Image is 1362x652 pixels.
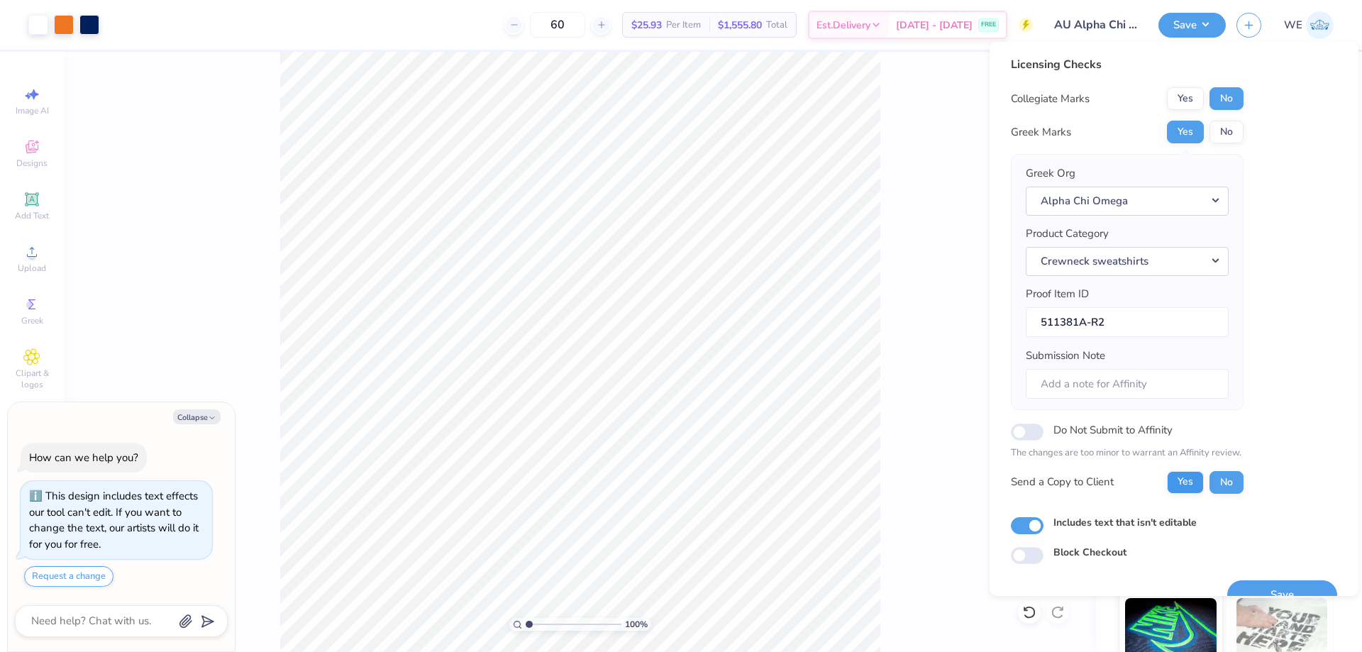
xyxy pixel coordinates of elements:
span: Est. Delivery [816,18,870,33]
button: Yes [1167,87,1204,110]
img: Werrine Empeynado [1306,11,1334,39]
div: This design includes text effects our tool can't edit. If you want to change the text, our artist... [29,489,199,551]
span: WE [1284,17,1302,33]
label: Greek Org [1026,165,1075,182]
button: Collapse [173,409,221,424]
button: Save [1158,13,1226,38]
span: Total [766,18,787,33]
span: [DATE] - [DATE] [896,18,973,33]
input: – – [530,12,585,38]
button: Save [1227,580,1337,609]
div: Send a Copy to Client [1011,474,1114,490]
span: $25.93 [631,18,662,33]
label: Do Not Submit to Affinity [1053,421,1173,439]
label: Submission Note [1026,348,1105,364]
button: Yes [1167,121,1204,143]
label: Block Checkout [1053,545,1126,560]
label: Product Category [1026,226,1109,242]
input: Add a note for Affinity [1026,369,1229,399]
a: WE [1284,11,1334,39]
span: 100 % [625,618,648,631]
span: Add Text [15,210,49,221]
p: The changes are too minor to warrant an Affinity review. [1011,446,1244,460]
span: Greek [21,315,43,326]
span: Clipart & logos [7,368,57,390]
div: How can we help you? [29,451,138,465]
span: Per Item [666,18,701,33]
div: Licensing Checks [1011,56,1244,73]
div: Greek Marks [1011,124,1071,140]
button: No [1209,121,1244,143]
div: Collegiate Marks [1011,91,1090,107]
input: Untitled Design [1043,11,1148,39]
span: Upload [18,263,46,274]
button: Yes [1167,471,1204,494]
button: Crewneck sweatshirts [1026,247,1229,276]
span: Image AI [16,105,49,116]
span: FREE [981,20,996,30]
span: Designs [16,158,48,169]
button: No [1209,87,1244,110]
label: Includes text that isn't editable [1053,515,1197,530]
label: Proof Item ID [1026,286,1089,302]
button: Request a change [24,566,113,587]
button: Alpha Chi Omega [1026,187,1229,216]
span: $1,555.80 [718,18,762,33]
button: No [1209,471,1244,494]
